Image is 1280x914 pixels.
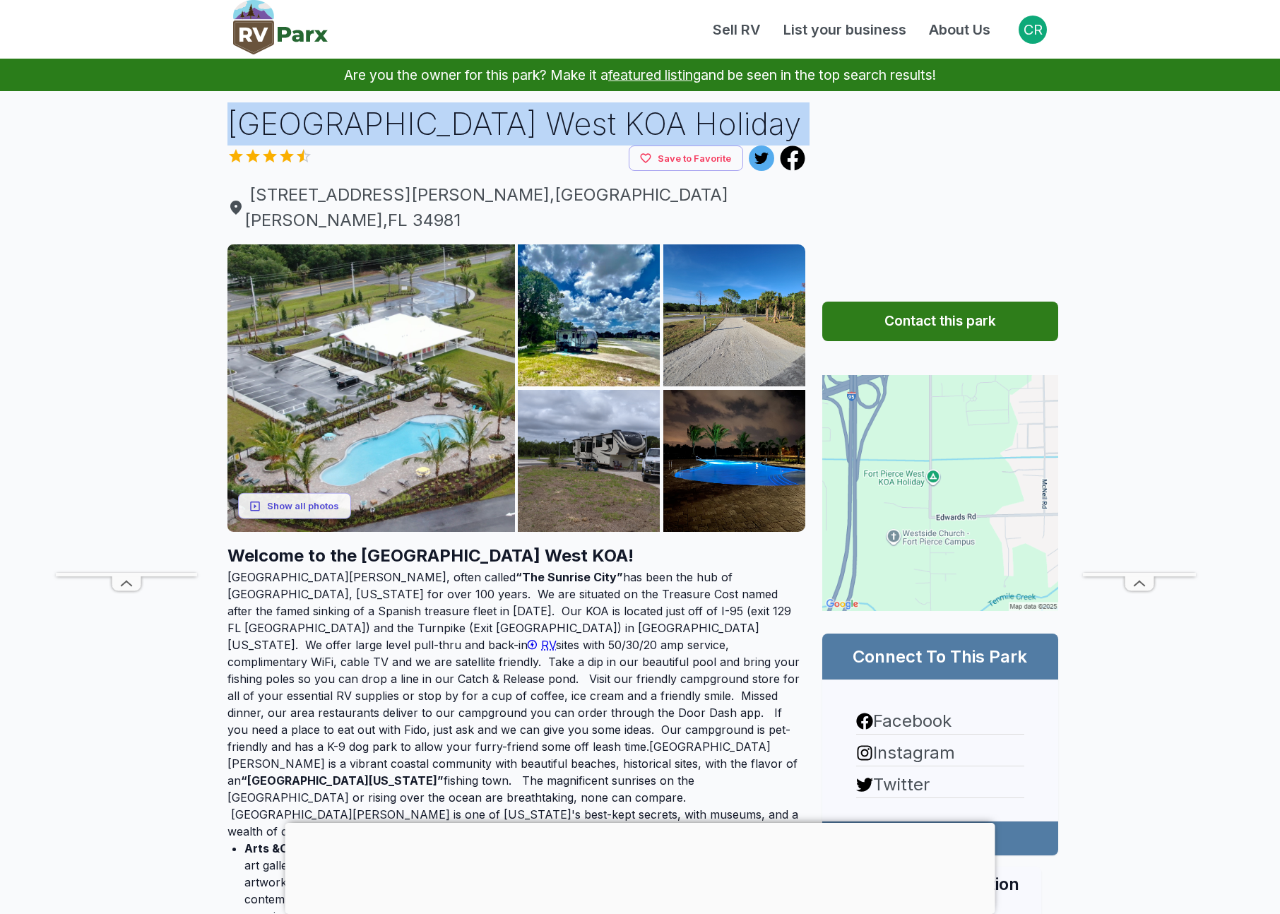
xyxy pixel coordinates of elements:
p: Are you the owner for this park? Make it a and be seen in the top search results! [17,59,1263,91]
button: Show all photos [238,493,351,519]
button: Save to Favorite [629,146,743,172]
p: [GEOGRAPHIC_DATA][PERSON_NAME], often called has been the hub of [GEOGRAPHIC_DATA], [US_STATE] fo... [227,569,805,840]
button: Open settings [1019,16,1047,44]
img: 09349photo2d962e61-eb8c-43b6-aaff-7a0c71adfc98.jpg [518,390,660,532]
iframe: Advertisement [822,102,1058,279]
a: Sell RV [701,19,772,40]
a: Instagram [856,740,1024,766]
span: RV [541,638,556,652]
a: RV [528,638,556,652]
button: Contact this park [822,302,1058,341]
span: [STREET_ADDRESS][PERSON_NAME] , [GEOGRAPHIC_DATA][PERSON_NAME] , FL 34981 [227,182,805,233]
a: About Us [918,19,1002,40]
b: “The Sunrise City” [516,570,623,584]
a: List your business [772,19,918,40]
a: Twitter [856,772,1024,797]
img: 09349photosc6c5e2d1-c610-4c78-9fb9-8048466e614f.jpg [518,244,660,386]
h2: Welcome to the [GEOGRAPHIC_DATA] West KOA! [227,543,805,569]
img: b188cf91-1216-4def-a840-4c037e809decphoto002fdc65-ec8e-4b0c-b6a6-59530fa07683.jpg [663,244,805,386]
h1: [GEOGRAPHIC_DATA] West KOA Holiday [227,102,805,146]
b: Culture [280,841,322,855]
img: Map for Fort Pierce West KOA Holiday [822,375,1058,611]
iframe: Advertisement [56,149,197,573]
b: Arts & [244,841,280,855]
img: 09349photos45a33fb9-ad89-441e-90a9-16610d48b00b.jpg [227,244,515,532]
a: [STREET_ADDRESS][PERSON_NAME],[GEOGRAPHIC_DATA][PERSON_NAME],FL 34981 [227,182,805,233]
a: Facebook [856,708,1024,734]
img: b188cf91-1216-4def-a840-4c037e809decphotoead89fe7-76ca-468c-9385-63b481ca5419.jpg [663,390,805,532]
a: featured listing [608,66,701,83]
iframe: Advertisement [1083,149,1196,573]
iframe: Advertisement [285,823,995,910]
b: “[GEOGRAPHIC_DATA][US_STATE]” [241,773,444,788]
div: CR [1019,16,1047,44]
h2: Connect To This Park [839,645,1041,668]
